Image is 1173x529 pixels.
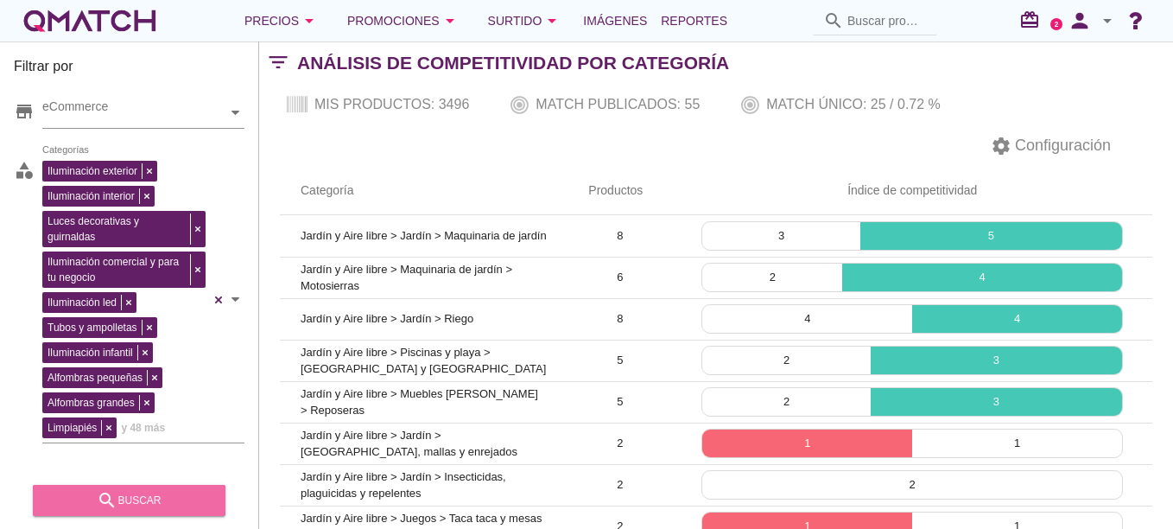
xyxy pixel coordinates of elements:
div: Promociones [347,10,460,31]
td: 2 [567,464,672,506]
span: Iluminación infantil [43,345,137,360]
i: person [1062,9,1097,33]
h2: Análisis de competitividad por Categoría [297,49,729,77]
span: Jardín y Aire libre > Maquinaria de jardín > Motosierras [301,263,512,293]
span: Tubos y ampolletas [43,320,142,335]
input: Buscar productos [847,7,927,35]
th: Categoría: Not sorted. [280,167,567,215]
text: 2 [1055,20,1059,28]
a: Imágenes [576,3,654,38]
button: buscar [33,485,225,516]
i: arrow_drop_down [542,10,562,31]
td: 5 [567,381,672,423]
p: 4 [842,269,1122,286]
span: Jardín y Aire libre > Jardín > Riego [301,312,473,325]
h3: Filtrar por [14,56,244,84]
td: 6 [567,257,672,298]
i: arrow_drop_down [440,10,460,31]
p: 2 [702,476,1122,494]
i: category [14,160,35,181]
div: buscar [47,490,212,511]
p: 4 [702,310,912,328]
a: 2 [1050,18,1062,30]
span: Iluminación interior [43,188,139,204]
td: 5 [567,340,672,381]
p: 2 [702,269,842,286]
i: search [97,490,117,511]
p: 3 [871,352,1122,369]
i: store [14,101,35,122]
td: 2 [567,423,672,464]
span: Alfombras pequeñas [43,370,147,386]
span: Jardín y Aire libre > Piscinas y playa > [GEOGRAPHIC_DATA] y [GEOGRAPHIC_DATA] [301,346,546,376]
a: Reportes [654,3,734,38]
a: white-qmatch-logo [21,3,159,38]
span: Iluminación exterior [43,163,142,179]
div: Surtido [488,10,563,31]
span: Jardín y Aire libre > Jardín > [GEOGRAPHIC_DATA], mallas y enrejados [301,429,517,459]
button: Precios [231,3,333,38]
span: Limpiapiés [43,420,101,436]
span: Reportes [661,10,727,31]
button: Surtido [474,3,577,38]
td: 8 [567,298,672,340]
i: arrow_drop_down [1097,10,1118,31]
i: search [823,10,844,31]
i: redeem [1019,10,1047,30]
span: y 48 más [121,419,165,437]
p: 4 [912,310,1122,328]
button: Promociones [333,3,474,38]
span: Jardín y Aire libre > Muebles [PERSON_NAME] > Reposeras [301,387,538,417]
p: 1 [702,435,912,452]
i: arrow_drop_down [299,10,320,31]
i: filter_list [259,62,297,63]
i: settings [991,136,1011,156]
p: 3 [871,393,1122,411]
span: Configuración [1011,134,1111,157]
p: 5 [860,227,1122,245]
span: Iluminación led [43,295,121,310]
span: Jardín y Aire libre > Jardín > Insecticidas, plaguicidas y repelentes [301,470,506,500]
th: Índice de competitividad: Not sorted. [672,167,1152,215]
span: Luces decorativas y guirnaldas [43,214,190,245]
button: Configuración [977,131,1125,162]
span: Imágenes [583,10,647,31]
span: Alfombras grandes [43,395,139,411]
div: Precios [244,10,320,31]
p: 2 [702,352,870,369]
span: Jardín y Aire libre > Jardín > Maquinaria de jardín [301,229,547,242]
p: 3 [702,227,859,245]
span: Iluminación comercial y para tu negocio [43,254,190,285]
th: Productos: Not sorted. [567,167,672,215]
div: Clear all [210,156,227,443]
p: 2 [702,393,870,411]
p: 1 [912,435,1122,452]
td: 8 [567,215,672,257]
